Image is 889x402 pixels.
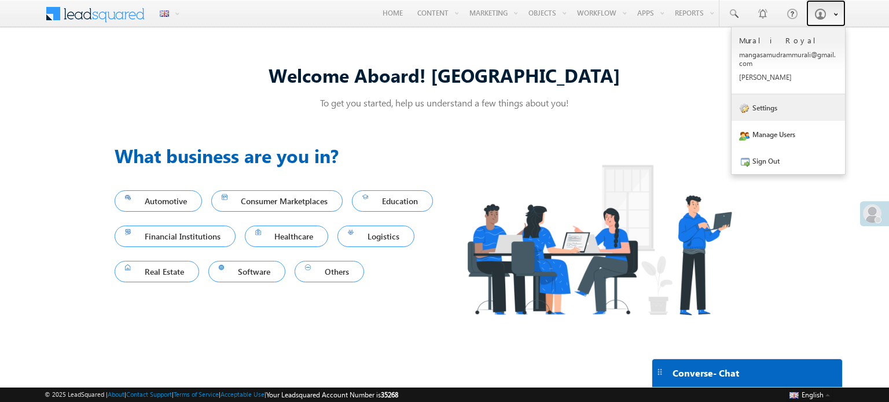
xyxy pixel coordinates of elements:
[115,62,774,87] div: Welcome Aboard! [GEOGRAPHIC_DATA]
[108,390,124,398] a: About
[174,390,219,398] a: Terms of Service
[219,264,275,279] span: Software
[802,390,824,399] span: English
[125,228,225,244] span: Financial Institutions
[739,73,837,82] p: [PERSON_NAME]
[444,142,754,338] img: Industry.png
[115,97,774,109] p: To get you started, help us understand a few things about you!
[787,388,833,401] button: English
[305,264,354,279] span: Others
[732,94,845,121] a: Settings
[348,228,404,244] span: Logistics
[221,390,265,398] a: Acceptable Use
[732,27,845,94] a: Murali Royal mangasamudrammurali@gmail.com [PERSON_NAME]
[255,228,318,244] span: Healthcare
[732,147,845,174] a: Sign Out
[655,367,664,377] img: carter-drag
[115,142,444,169] h3: What business are you in?
[739,35,837,45] p: Murali Royal
[125,264,189,279] span: Real Estate
[362,193,423,209] span: Education
[125,193,192,209] span: Automotive
[732,121,845,147] a: Manage Users
[381,390,398,399] span: 35268
[45,389,398,400] span: © 2025 LeadSquared | | | | |
[266,390,398,399] span: Your Leadsquared Account Number is
[222,193,333,209] span: Consumer Marketplaces
[126,390,172,398] a: Contact Support
[739,50,837,68] p: manga samud rammu rali@ gmail .com
[673,368,739,378] span: Converse - Chat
